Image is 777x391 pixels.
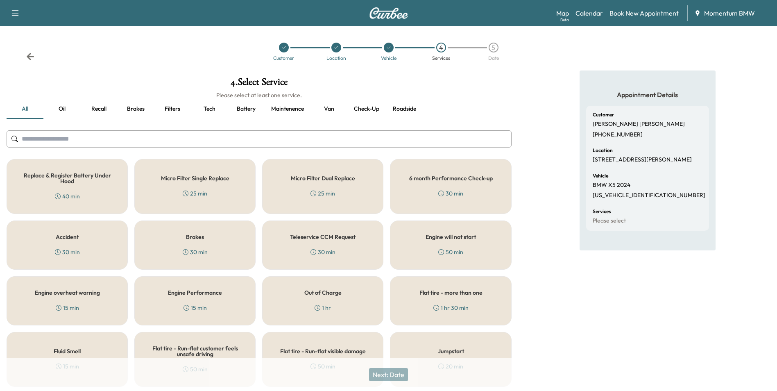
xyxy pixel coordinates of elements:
a: MapBeta [556,8,569,18]
p: [US_VEHICLE_IDENTIFICATION_NUMBER] [593,192,705,199]
div: 5 [489,43,498,52]
h5: 6 month Performance Check-up [409,175,493,181]
button: Tech [191,99,228,119]
h5: Engine will not start [426,234,476,240]
h5: Engine overheat warning [35,290,100,296]
div: Location [326,56,346,61]
h6: Location [593,148,613,153]
h6: Vehicle [593,173,608,178]
div: Date [488,56,499,61]
p: [PERSON_NAME] [PERSON_NAME] [593,120,685,128]
div: basic tabs example [7,99,512,119]
h5: Replace & Register Battery Under Hood [20,173,114,184]
button: all [7,99,43,119]
button: Van [310,99,347,119]
h5: Teleservice CCM Request [290,234,356,240]
h5: Flat tire - more than one [419,290,483,296]
div: Back [26,52,34,61]
h5: Jumpstart [438,348,464,354]
h5: Flat tire - Run-flat visible damage [280,348,366,354]
a: Calendar [575,8,603,18]
p: [PHONE_NUMBER] [593,131,643,139]
button: Battery [228,99,265,119]
p: BMW X5 2024 [593,182,630,189]
span: Momentum BMW [704,8,755,18]
h5: Brakes [186,234,204,240]
button: Recall [80,99,117,119]
div: 50 min [438,248,463,256]
div: 40 min [55,192,80,200]
div: Beta [560,17,569,23]
p: Please select [593,217,626,225]
h5: Micro Filter Dual Replace [291,175,355,181]
h5: Flat tire - Run-flat customer feels unsafe driving [148,346,242,357]
button: Roadside [386,99,423,119]
h6: Services [593,209,611,214]
h5: Accident [56,234,79,240]
button: Filters [154,99,191,119]
div: 30 min [310,248,335,256]
h5: Micro Filter Single Replace [161,175,229,181]
p: [STREET_ADDRESS][PERSON_NAME] [593,156,692,164]
h5: Appointment Details [586,90,709,99]
div: 15 min [56,304,79,312]
div: 4 [436,43,446,52]
div: 30 min [55,248,80,256]
h6: Please select at least one service. [7,91,512,99]
button: Maintenence [265,99,310,119]
h5: Engine Performance [168,290,222,296]
h1: 4 . Select Service [7,77,512,91]
div: Customer [273,56,294,61]
button: Oil [43,99,80,119]
div: 30 min [438,189,463,198]
div: 15 min [183,304,207,312]
div: 25 min [310,189,335,198]
button: Brakes [117,99,154,119]
button: Check-up [347,99,386,119]
h6: Customer [593,112,614,117]
div: Vehicle [381,56,396,61]
h5: Out of Charge [304,290,342,296]
div: 1 hr [315,304,331,312]
h5: Fluid Smell [54,348,81,354]
img: Curbee Logo [369,7,408,19]
div: Services [432,56,450,61]
div: 1 hr 30 min [433,304,469,312]
div: 25 min [183,189,207,198]
a: Book New Appointment [609,8,679,18]
div: 30 min [183,248,208,256]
